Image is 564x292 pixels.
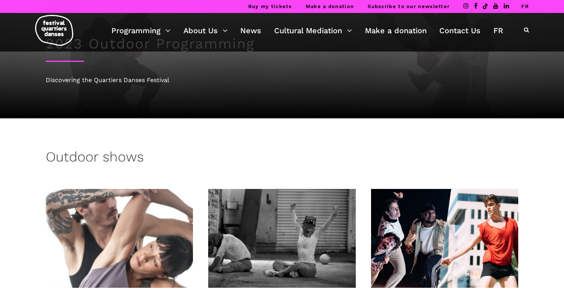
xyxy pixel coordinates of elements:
a: FR [521,3,529,9]
h3: Outdoor shows [46,149,144,168]
div: Discovering the Quartiers Danses Festival [46,75,519,85]
img: logo-fqd-med [35,15,73,46]
a: FR [493,24,503,37]
a: Make a donation [306,3,354,9]
a: Buy my tickets [248,3,292,9]
a: Make a donation [365,24,427,37]
a: Subscribe to our newsletter [368,3,450,9]
a: News [240,24,261,37]
a: Cultural Mediation [274,24,352,37]
a: Contact Us [439,24,480,37]
a: About Us [183,24,228,37]
a: Programming [111,24,170,37]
